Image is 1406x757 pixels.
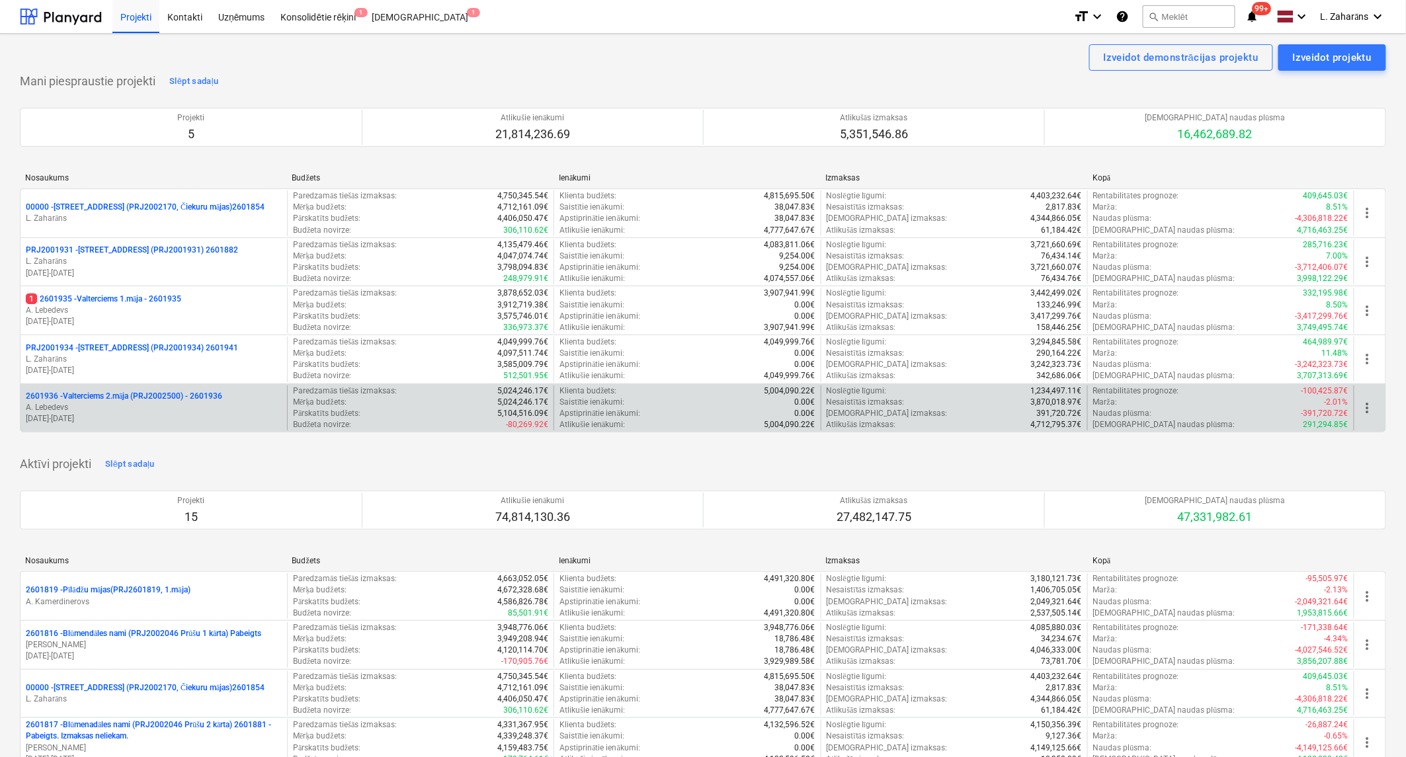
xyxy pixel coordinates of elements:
[26,682,282,705] div: 00000 -[STREET_ADDRESS] (PRJ2002170, Čiekuru mājas)2601854L. Zaharāns
[26,584,190,596] p: 2601819 - Pīlādžu mājas(PRJ2601819, 1.māja)
[837,495,911,506] p: Atlikušās izmaksas
[559,273,625,284] p: Atlikušie ienākumi :
[1093,622,1179,633] p: Rentabilitātes prognoze :
[795,408,815,419] p: 0.00€
[1298,608,1348,619] p: 1,953,815.66€
[559,299,624,311] p: Saistītie ienākumi :
[497,262,548,273] p: 3,798,094.83€
[26,294,181,305] p: 2601935 - Valterciems 1.māja - 2601935
[827,213,948,224] p: [DEMOGRAPHIC_DATA] izmaksas :
[26,584,282,607] div: 2601819 -Pīlādžu mājas(PRJ2601819, 1.māja)A. Kamerdinerovs
[26,651,282,662] p: [DATE] - [DATE]
[1031,288,1082,299] p: 3,442,499.02€
[1031,584,1082,596] p: 1,406,705.05€
[1145,126,1286,142] p: 16,462,689.82
[1298,370,1348,381] p: 3,707,313.69€
[293,239,397,251] p: Paredzamās tiešās izmaksas :
[840,126,908,142] p: 5,351,546.86
[293,299,347,311] p: Mērķa budžets :
[26,305,282,316] p: A. Lebedevs
[1031,385,1082,397] p: 1,234,497.11€
[827,645,948,656] p: [DEMOGRAPHIC_DATA] izmaksas :
[775,202,815,213] p: 38,047.83€
[1298,225,1348,236] p: 4,716,463.25€
[508,608,548,619] p: 85,501.91€
[26,268,282,279] p: [DATE] - [DATE]
[559,645,640,656] p: Apstiprinātie ienākumi :
[25,556,282,565] div: Nosaukums
[795,359,815,370] p: 0.00€
[497,288,548,299] p: 3,878,652.03€
[105,457,155,472] div: Slēpt sadaļu
[827,608,896,619] p: Atlikušās izmaksas :
[827,262,948,273] p: [DEMOGRAPHIC_DATA] izmaksas :
[1360,254,1376,270] span: more_vert
[1093,311,1152,322] p: Naudas plūsma :
[775,633,815,645] p: 18,786.48€
[1031,190,1082,202] p: 4,403,232.64€
[293,573,397,584] p: Paredzamās tiešās izmaksas :
[1037,322,1082,333] p: 158,446.25€
[293,633,347,645] p: Mērķa budžets :
[1278,44,1386,71] button: Izveidot projektu
[795,348,815,359] p: 0.00€
[293,337,397,348] p: Paredzamās tiešās izmaksas :
[1093,288,1179,299] p: Rentabilitātes prognoze :
[292,173,549,183] div: Budžets
[26,639,282,651] p: [PERSON_NAME]
[1325,584,1348,596] p: -2.13%
[1037,408,1082,419] p: 391,720.72€
[559,584,624,596] p: Saistītie ienākumi :
[559,419,625,430] p: Atlikušie ienākumi :
[497,573,548,584] p: 4,663,052.05€
[293,262,360,273] p: Pārskatīts budžets :
[495,495,570,506] p: Atlikušie ienākumi
[1093,273,1235,284] p: [DEMOGRAPHIC_DATA] naudas plūsma :
[26,354,282,365] p: L. Zaharāns
[497,190,548,202] p: 4,750,345.54€
[765,239,815,251] p: 4,083,811.06€
[26,391,222,402] p: 2601936 - Valterciems 2.māja (PRJ2002500) - 2601936
[1031,239,1082,251] p: 3,721,660.69€
[497,213,548,224] p: 4,406,050.47€
[1360,205,1376,221] span: more_vert
[1031,262,1082,273] p: 3,721,660.07€
[826,556,1083,565] div: Izmaksas
[293,190,397,202] p: Paredzamās tiešās izmaksas :
[1360,400,1376,416] span: more_vert
[1104,49,1259,66] div: Izveidot demonstrācijas projektu
[1306,573,1348,584] p: -95,505.97€
[503,370,548,381] p: 512,501.95€
[1093,202,1117,213] p: Marža :
[827,273,896,284] p: Atlikušās izmaksas :
[293,225,351,236] p: Budžeta novirze :
[26,628,282,662] div: 2601816 -Blūmendāles nami (PRJ2002046 Prūšu 1 kārta) Pabeigts[PERSON_NAME][DATE]-[DATE]
[293,213,360,224] p: Pārskatīts budžets :
[26,245,282,278] div: PRJ2001931 -[STREET_ADDRESS] (PRJ2001931) 2601882L. Zaharāns[DATE]-[DATE]
[827,584,905,596] p: Nesaistītās izmaksas :
[1093,370,1235,381] p: [DEMOGRAPHIC_DATA] naudas plūsma :
[559,573,616,584] p: Klienta budžets :
[1145,495,1286,506] p: [DEMOGRAPHIC_DATA] naudas plūsma
[293,251,347,262] p: Mērķa budžets :
[1031,311,1082,322] p: 3,417,299.76€
[827,202,905,213] p: Nesaistītās izmaksas :
[1093,419,1235,430] p: [DEMOGRAPHIC_DATA] naudas plūsma :
[1360,588,1376,604] span: more_vert
[26,682,265,694] p: 00000 - [STREET_ADDRESS] (PRJ2002170, Čiekuru mājas)2601854
[559,370,625,381] p: Atlikušie ienākumi :
[1302,385,1348,397] p: -100,425.87€
[1093,322,1235,333] p: [DEMOGRAPHIC_DATA] naudas plūsma :
[20,73,155,89] p: Mani piespraustie projekti
[497,202,548,213] p: 4,712,161.09€
[178,126,205,142] p: 5
[26,256,282,267] p: L. Zaharāns
[827,299,905,311] p: Nesaistītās izmaksas :
[497,622,548,633] p: 3,948,776.06€
[495,112,570,124] p: Atlikušie ienākumi
[765,622,815,633] p: 3,948,776.06€
[559,556,815,566] div: Ienākumi
[1031,596,1082,608] p: 2,049,321.64€
[827,239,887,251] p: Noslēgtie līgumi :
[795,299,815,311] p: 0.00€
